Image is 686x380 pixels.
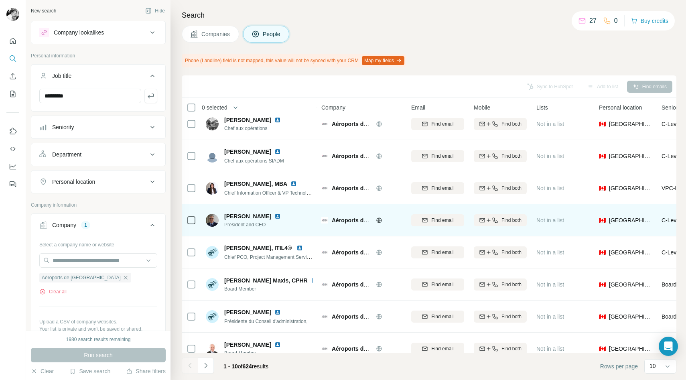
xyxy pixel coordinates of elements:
button: Company lookalikes [31,23,165,42]
h4: Search [182,10,676,21]
p: Upload a CSV of company websites. [39,318,157,325]
span: Find email [431,345,453,352]
span: [GEOGRAPHIC_DATA] [609,152,652,160]
button: Hide [140,5,170,17]
div: Phone (Landline) field is not mapped, this value will not be synced with your CRM [182,54,406,67]
span: 🇨🇦 [599,216,606,224]
span: 🇨🇦 [599,184,606,192]
span: Not in a list [536,217,564,224]
img: Logo of Aéroports de Montréal [321,121,328,127]
button: Find both [474,343,527,355]
img: Avatar [206,150,219,163]
span: [GEOGRAPHIC_DATA] [609,280,652,289]
span: Mobile [474,104,490,112]
span: C-Level [662,121,681,127]
div: 1980 search results remaining [66,336,131,343]
img: Avatar [206,246,219,259]
button: Find both [474,278,527,291]
img: LinkedIn logo [274,213,281,219]
button: Find email [411,278,464,291]
span: Not in a list [536,249,564,256]
span: People [263,30,281,38]
span: Find email [431,281,453,288]
span: Aéroports de [GEOGRAPHIC_DATA] [332,249,428,256]
span: [GEOGRAPHIC_DATA] [609,345,652,353]
span: Find both [501,185,522,192]
span: 1 - 10 [223,363,238,370]
button: Clear all [39,288,67,295]
span: 0 selected [202,104,227,112]
button: Find email [411,118,464,130]
span: Not in a list [536,185,564,191]
span: Not in a list [536,281,564,288]
span: Find email [431,249,453,256]
span: Find both [501,281,522,288]
img: Logo of Aéroports de Montréal [321,217,328,224]
span: [GEOGRAPHIC_DATA] [609,248,652,256]
img: Avatar [206,182,219,195]
img: LinkedIn logo [311,277,317,284]
img: Logo of Aéroports de Montréal [321,345,328,352]
div: Personal location [52,178,95,186]
span: Not in a list [536,153,564,159]
img: Logo of Aéroports de Montréal [321,313,328,320]
span: Aéroports de [GEOGRAPHIC_DATA] [332,313,428,320]
span: Rows per page [600,362,638,370]
span: Chef aux opérations [224,125,290,132]
button: My lists [6,87,19,101]
span: [PERSON_NAME], ITIL4® [224,245,292,251]
span: Board Member [224,350,290,357]
img: Avatar [206,118,219,130]
span: Aéroports de [GEOGRAPHIC_DATA] [332,185,428,191]
span: Company [321,104,345,112]
span: [PERSON_NAME] [224,148,271,156]
span: Not in a list [536,313,564,320]
span: President and CEO [224,221,290,228]
div: 1 [81,221,90,229]
img: Avatar [206,214,219,227]
span: C-Level [662,153,681,159]
span: Chief PCO, Project Management Services (PMO), Infrastructure Projects [224,254,380,260]
button: Quick start [6,34,19,48]
span: of [238,363,243,370]
span: [GEOGRAPHIC_DATA] [609,216,652,224]
button: Find both [474,182,527,194]
button: Find email [411,311,464,323]
span: Lists [536,104,548,112]
span: [PERSON_NAME] [224,308,271,316]
span: Aéroports de [GEOGRAPHIC_DATA] [332,121,428,127]
button: Find both [474,118,527,130]
div: Department [52,150,81,159]
button: Dashboard [6,159,19,174]
span: 🇨🇦 [599,152,606,160]
button: Find email [411,182,464,194]
span: [PERSON_NAME], MBA [224,180,287,188]
p: 10 [649,362,656,370]
span: 🇨🇦 [599,313,606,321]
img: LinkedIn logo [296,245,303,251]
img: Avatar [6,8,19,21]
span: Find both [501,217,522,224]
span: Not in a list [536,345,564,352]
div: New search [31,7,56,14]
button: Map my fields [362,56,404,65]
span: Find email [431,120,453,128]
span: 🇨🇦 [599,248,606,256]
span: Chief Information Officer & VP Technology and digital innovation [224,189,361,196]
button: Find both [474,311,527,323]
div: Open Intercom Messenger [659,337,678,356]
span: Board Member [224,285,313,293]
div: Company [52,221,76,229]
button: Personal location [31,172,165,191]
img: Logo of Aéroports de Montréal [321,249,328,256]
img: Logo of Aéroports de Montréal [321,153,328,159]
span: [PERSON_NAME] [224,341,271,349]
button: Navigate to next page [198,358,214,374]
p: 0 [614,16,618,26]
button: Find both [474,214,527,226]
p: Your list is private and won't be saved or shared. [39,325,157,333]
span: Personal location [599,104,642,112]
span: Find both [501,120,522,128]
span: [GEOGRAPHIC_DATA] [609,184,652,192]
button: Share filters [126,367,166,375]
